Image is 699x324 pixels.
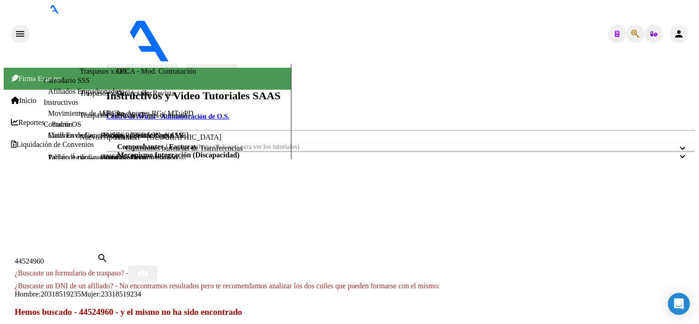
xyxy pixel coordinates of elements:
[11,97,36,105] span: Inicio
[101,290,141,298] span: 23318519234
[100,153,177,161] a: Facturas - Documentación
[29,14,246,62] img: Logo SAAS
[80,67,129,76] a: Traspasos x O.S.
[15,282,552,298] div: Hombre: Mujer:
[115,89,175,97] a: ARCA - Sit. Revista
[11,119,44,127] span: Reportes
[137,268,148,279] mat-icon: remove_red_eye
[48,153,84,161] a: Padrón Ágil
[43,76,90,84] a: Calendario SSS
[115,111,188,119] a: ARCA - Topes de sueldo
[41,290,81,298] span: 20318519235
[48,109,124,117] a: Movimientos de Afiliados
[15,307,242,317] span: Hemos buscado - 44524960 - y el mismo no ha sido encontrado
[15,28,26,39] mat-icon: menu
[15,269,128,277] span: ¿Buscaste un formulario de traspaso? -
[106,90,695,102] h2: Instructivos y Video Tutoriales SAAS
[246,56,310,64] span: - [PERSON_NAME]
[100,131,172,139] a: Facturas - Listado/Carga
[673,28,684,39] mat-icon: person
[115,67,196,76] a: ARCA - Mod. Contratación
[11,75,61,82] span: Firma Express
[48,131,121,139] a: Cambios de Gerenciador
[97,253,108,264] mat-icon: search
[15,282,440,290] span: ¿Buscaste un DNI de un afiliado? - No encontramos resultados pero te recomendamos analizar los do...
[11,140,94,149] span: Liquidación de Convenios
[48,87,121,95] a: Afiliados Empadronados
[668,293,690,315] div: Open Intercom Messenger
